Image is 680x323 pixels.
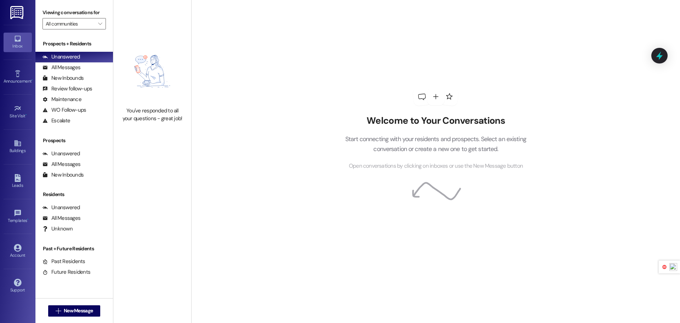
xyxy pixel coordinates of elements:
[64,307,93,314] span: New Message
[4,33,32,52] a: Inbox
[42,215,80,222] div: All Messages
[35,40,113,48] div: Prospects + Residents
[42,74,84,82] div: New Inbounds
[42,7,106,18] label: Viewing conversations for
[4,207,32,226] a: Templates •
[42,150,80,157] div: Unanswered
[4,277,32,296] a: Support
[10,6,25,19] img: ResiDesk Logo
[42,171,84,179] div: New Inbounds
[349,162,523,171] span: Open conversations by clicking on inboxes or use the New Message button
[121,107,183,122] div: You've responded to all your questions - great job!
[35,245,113,252] div: Past + Future Residents
[334,134,537,154] p: Start connecting with your residents and prospects. Select an existing conversation or create a n...
[42,204,80,211] div: Unanswered
[35,137,113,144] div: Prospects
[4,172,32,191] a: Leads
[25,112,27,117] span: •
[42,53,80,61] div: Unanswered
[42,64,80,71] div: All Messages
[4,102,32,122] a: Site Visit •
[42,117,70,124] div: Escalate
[98,21,102,27] i: 
[27,217,28,222] span: •
[42,268,90,276] div: Future Residents
[32,78,33,83] span: •
[4,242,32,261] a: Account
[56,308,61,314] i: 
[42,85,92,93] div: Review follow-ups
[46,18,95,29] input: All communities
[42,96,81,103] div: Maintenance
[4,137,32,156] a: Buildings
[42,258,85,265] div: Past Residents
[48,305,101,317] button: New Message
[42,225,73,233] div: Unknown
[35,191,113,198] div: Residents
[334,115,537,127] h2: Welcome to Your Conversations
[42,106,86,114] div: WO Follow-ups
[121,39,183,104] img: empty-state
[42,161,80,168] div: All Messages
